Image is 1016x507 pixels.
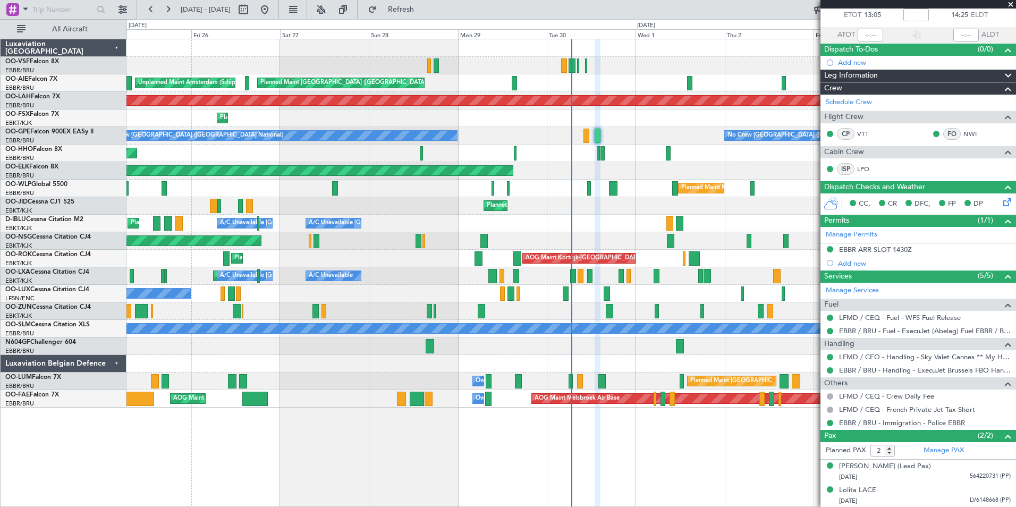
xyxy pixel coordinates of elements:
[839,326,1011,335] a: EBBR / BRU - Fuel - ExecuJet (Abelag) Fuel EBBR / BRU
[5,146,33,153] span: OO-HHO
[5,216,26,223] span: D-IBLU
[824,377,848,390] span: Others
[5,339,30,345] span: N604GF
[5,76,57,82] a: OO-AIEFalcon 7X
[824,44,878,56] span: Dispatch To-Dos
[32,2,94,18] input: Trip Number
[5,304,91,310] a: OO-ZUNCessna Citation CJ4
[838,259,1011,268] div: Add new
[5,181,31,188] span: OO-WLP
[824,82,842,95] span: Crew
[839,461,931,472] div: [PERSON_NAME] (Lead Pax)
[826,230,877,240] a: Manage Permits
[5,216,83,223] a: D-IBLUCessna Citation M2
[978,44,993,55] span: (0/0)
[837,30,855,40] span: ATOT
[458,29,547,39] div: Mon 29
[5,66,34,74] a: EBBR/BRU
[5,172,34,180] a: EBBR/BRU
[859,199,870,209] span: CC,
[725,29,814,39] div: Thu 2
[476,373,548,389] div: Owner Melsbroek Air Base
[102,29,191,39] div: Thu 25
[5,224,32,232] a: EBKT/KJK
[379,6,424,13] span: Refresh
[5,312,32,320] a: EBKT/KJK
[535,391,620,407] div: AOG Maint Melsbroek Air Base
[131,215,249,231] div: Planned Maint Nice ([GEOGRAPHIC_DATA])
[5,374,61,381] a: OO-LUMFalcon 7X
[309,215,478,231] div: A/C Unavailable [GEOGRAPHIC_DATA]-[GEOGRAPHIC_DATA]
[5,58,30,65] span: OO-VSF
[637,21,655,30] div: [DATE]
[826,445,866,456] label: Planned PAX
[824,181,925,193] span: Dispatch Checks and Weather
[824,215,849,227] span: Permits
[824,146,864,158] span: Cabin Crew
[839,313,961,322] a: LFMD / CEQ - Fuel - WFS Fuel Release
[476,391,548,407] div: Owner Melsbroek Air Base
[5,392,59,398] a: OO-FAEFalcon 7X
[943,128,961,140] div: FO
[105,128,283,143] div: No Crew [GEOGRAPHIC_DATA] ([GEOGRAPHIC_DATA] National)
[5,259,32,267] a: EBKT/KJK
[5,58,59,65] a: OO-VSFFalcon 8X
[839,366,1011,375] a: EBBR / BRU - Handling - ExecuJet Brussels FBO Handling Abelag
[839,405,975,414] a: LFMD / CEQ - French Private Jet Tax Short
[838,58,1011,67] div: Add new
[5,382,34,390] a: EBBR/BRU
[12,21,115,38] button: All Aircraft
[924,445,964,456] a: Manage PAX
[220,215,418,231] div: A/C Unavailable [GEOGRAPHIC_DATA] ([GEOGRAPHIC_DATA] National)
[858,29,883,41] input: --:--
[5,76,28,82] span: OO-AIE
[978,270,993,281] span: (5/5)
[824,271,852,283] span: Services
[857,129,881,139] a: VTT
[5,94,31,100] span: OO-LAH
[5,102,34,109] a: EBBR/BRU
[951,10,968,21] span: 14:25
[824,430,836,442] span: Pax
[5,164,58,170] a: OO-ELKFalcon 8X
[970,472,1011,481] span: 564220731 (PP)
[260,75,428,91] div: Planned Maint [GEOGRAPHIC_DATA] ([GEOGRAPHIC_DATA])
[5,119,32,127] a: EBKT/KJK
[978,215,993,226] span: (1/1)
[181,5,231,14] span: [DATE] - [DATE]
[363,1,427,18] button: Refresh
[636,29,724,39] div: Wed 1
[5,286,30,293] span: OO-LUX
[839,473,857,481] span: [DATE]
[234,250,358,266] div: Planned Maint Kortrijk-[GEOGRAPHIC_DATA]
[5,277,32,285] a: EBKT/KJK
[5,269,30,275] span: OO-LXA
[5,234,32,240] span: OO-NSG
[5,111,30,117] span: OO-FSX
[973,199,983,209] span: DP
[5,129,30,135] span: OO-GPE
[280,29,369,39] div: Sat 27
[948,199,956,209] span: FP
[5,199,28,205] span: OO-JID
[824,338,854,350] span: Handling
[369,29,458,39] div: Sun 28
[981,30,999,40] span: ALDT
[963,129,987,139] a: NWI
[5,111,59,117] a: OO-FSXFalcon 7X
[5,294,35,302] a: LFSN/ENC
[220,268,418,284] div: A/C Unavailable [GEOGRAPHIC_DATA] ([GEOGRAPHIC_DATA] National)
[28,26,112,33] span: All Aircraft
[839,392,934,401] a: LFMD / CEQ - Crew Daily Fee
[839,497,857,505] span: [DATE]
[5,392,30,398] span: OO-FAE
[5,269,89,275] a: OO-LXACessna Citation CJ4
[839,245,912,254] div: EBBR ARR SLOT 1430Z
[826,285,879,296] a: Manage Services
[824,70,878,82] span: Leg Information
[5,374,32,381] span: OO-LUM
[826,97,872,108] a: Schedule Crew
[129,21,147,30] div: [DATE]
[5,146,62,153] a: OO-HHOFalcon 8X
[5,154,34,162] a: EBBR/BRU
